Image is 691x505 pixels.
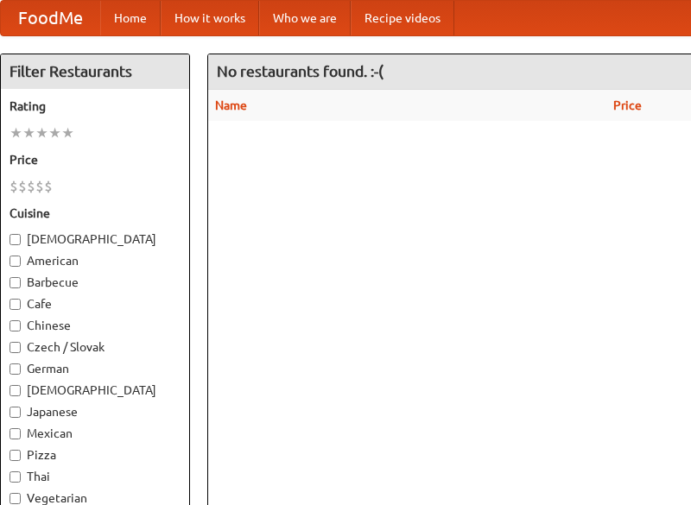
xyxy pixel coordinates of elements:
input: Mexican [10,428,21,439]
label: American [10,252,181,269]
ng-pluralize: No restaurants found. :-( [217,63,384,79]
input: German [10,363,21,375]
a: Price [613,98,642,112]
input: [DEMOGRAPHIC_DATA] [10,234,21,245]
a: How it works [161,1,259,35]
li: $ [18,177,27,196]
h5: Rating [10,98,181,115]
label: German [10,360,181,377]
label: Czech / Slovak [10,338,181,356]
a: FoodMe [1,1,100,35]
li: ★ [10,123,22,142]
h4: Filter Restaurants [1,54,189,89]
label: [DEMOGRAPHIC_DATA] [10,230,181,248]
h5: Price [10,151,181,168]
label: Japanese [10,403,181,420]
label: Barbecue [10,274,181,291]
label: Cafe [10,295,181,312]
input: Vegetarian [10,493,21,504]
label: Mexican [10,425,181,442]
label: [DEMOGRAPHIC_DATA] [10,382,181,399]
label: Pizza [10,446,181,464]
li: ★ [48,123,61,142]
h5: Cuisine [10,205,181,222]
input: Czech / Slovak [10,342,21,353]
input: Cafe [10,299,21,310]
a: Who we are [259,1,351,35]
input: [DEMOGRAPHIC_DATA] [10,385,21,396]
a: Recipe videos [351,1,454,35]
label: Chinese [10,317,181,334]
input: American [10,256,21,267]
input: Chinese [10,320,21,331]
input: Japanese [10,407,21,418]
label: Thai [10,468,181,485]
li: $ [10,177,18,196]
li: $ [35,177,44,196]
input: Thai [10,471,21,483]
a: Home [100,1,161,35]
input: Barbecue [10,277,21,288]
a: Name [215,98,247,112]
li: ★ [22,123,35,142]
input: Pizza [10,450,21,461]
li: $ [27,177,35,196]
li: ★ [61,123,74,142]
li: $ [44,177,53,196]
li: ★ [35,123,48,142]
